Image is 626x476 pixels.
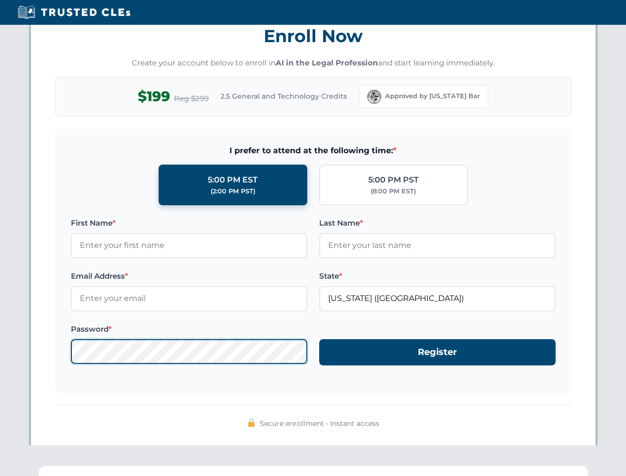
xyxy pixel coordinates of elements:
[371,186,416,196] div: (8:00 PM EST)
[138,85,170,108] span: $199
[368,174,419,186] div: 5:00 PM PST
[174,93,209,105] span: Reg $299
[208,174,258,186] div: 5:00 PM EST
[55,58,571,69] p: Create your account below to enroll in and start learning immediately.
[71,233,307,258] input: Enter your first name
[71,217,307,229] label: First Name
[71,144,556,157] span: I prefer to attend at the following time:
[260,418,379,429] span: Secure enrollment • Instant access
[71,286,307,311] input: Enter your email
[247,419,255,427] img: 🔒
[71,270,307,282] label: Email Address
[319,270,556,282] label: State
[71,323,307,335] label: Password
[319,217,556,229] label: Last Name
[221,91,347,102] span: 2.5 General and Technology Credits
[367,90,381,104] img: Florida Bar
[276,58,378,67] strong: AI in the Legal Profession
[319,286,556,311] input: Florida (FL)
[55,20,571,52] h3: Enroll Now
[211,186,255,196] div: (2:00 PM PST)
[385,91,480,101] span: Approved by [US_STATE] Bar
[15,5,133,20] img: Trusted CLEs
[319,233,556,258] input: Enter your last name
[319,339,556,365] button: Register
